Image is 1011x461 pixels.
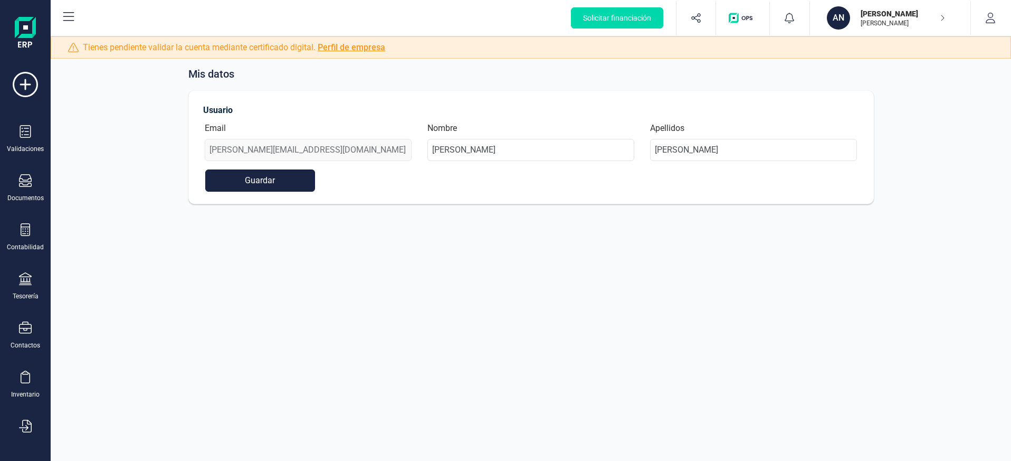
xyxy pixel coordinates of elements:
[861,19,945,27] p: [PERSON_NAME]
[7,194,44,202] div: Documentos
[571,7,663,29] button: Solicitar financiación
[827,6,850,30] div: AN
[83,41,385,54] span: Tienes pendiente validar la cuenta mediante certificado digital.
[650,139,857,161] input: Introduce tu apellido
[11,390,40,399] div: Inventario
[205,122,226,135] label: Email
[15,17,36,51] img: Logo Finanedi
[7,145,44,153] div: Validaciones
[583,13,651,23] span: Solicitar financiación
[13,292,39,300] div: Tesorería
[729,13,757,23] img: Logo de OPS
[188,66,234,82] span: Mis datos
[318,42,385,52] a: Perfil de empresa
[427,139,634,161] input: Introduce tu nombre
[722,1,763,35] button: Logo de OPS
[203,105,233,115] b: Usuario
[650,122,684,135] label: Apellidos
[205,170,316,192] button: Guardar
[13,439,38,448] div: Importar
[427,122,457,135] label: Nombre
[823,1,958,35] button: AN[PERSON_NAME][PERSON_NAME]
[11,341,40,350] div: Contactos
[861,8,945,19] p: [PERSON_NAME]
[7,243,44,251] div: Contabilidad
